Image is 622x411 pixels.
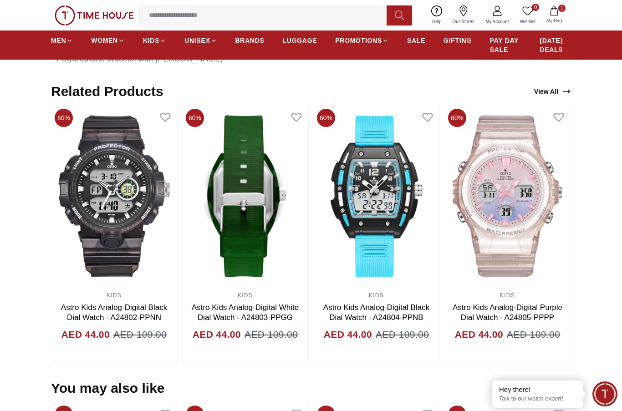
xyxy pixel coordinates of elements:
span: Our Stores [449,18,478,25]
span: AED 109.00 [376,327,429,342]
span: AED 109.00 [245,327,298,342]
a: UNISEX [184,32,217,49]
span: 0 [532,4,539,11]
span: Help [428,18,445,25]
a: KIDS [369,292,384,299]
span: 60% [55,109,73,127]
span: 60% [317,109,335,127]
a: 0Wishlist [515,4,541,27]
div: Hey there! [499,385,576,394]
a: Astro Kids Analog-Digital Black Dial Watch - A24804-PPNB [323,303,429,322]
span: AED 109.00 [507,327,560,342]
a: GIFTING [444,32,472,49]
span: 1 [558,5,566,12]
a: Astro Kids Analog-Digital Black Dial Watch - A24802-PPNN [61,303,167,322]
a: PAY DAY SALE [490,32,522,58]
h2: You may also like [51,380,165,396]
div: Chat Widget [592,381,617,406]
img: Astro Kids Analog-Digital Purple Dial Watch - A24805-PPPP [444,105,571,287]
a: KIDS [143,32,166,49]
span: My Account [482,18,513,25]
h4: AED 44.00 [193,327,241,342]
h4: AED 44.00 [61,327,110,342]
p: Talk to our watch expert! [499,395,576,403]
span: [DATE] DEALS [540,36,571,54]
a: Astro Kids Analog-Digital Purple Dial Watch - A24805-PPPP [453,303,562,322]
a: Astro Kids Analog-Digital White Dial Watch - A24803-PPGG [192,303,299,322]
a: KIDS [500,292,515,299]
a: MEN [51,32,73,49]
span: Wishlist [516,18,539,25]
a: View All [532,85,573,98]
a: SALE [407,32,425,49]
h4: AED 44.00 [455,327,503,342]
button: 1My Bag [541,5,567,26]
a: Our Stores [447,4,480,27]
a: PROMOTIONS [335,32,389,49]
a: KIDS [107,292,122,299]
span: AED 109.00 [113,327,167,342]
span: SALE [407,36,425,45]
span: WOMEN [91,36,118,45]
a: BRANDS [235,32,265,49]
span: MEN [51,36,66,45]
a: [DATE] DEALS [540,32,571,58]
span: 60% [448,109,466,127]
div: View All [534,87,571,96]
span: BRANDS [235,36,265,45]
span: My Bag [543,17,566,24]
a: KIDS [238,292,253,299]
img: Astro Kids Analog-Digital Black Dial Watch - A24804-PPNB [313,105,439,287]
span: UNISEX [184,36,210,45]
a: LUGGAGE [283,32,317,49]
span: 60% [186,109,204,127]
span: PAY DAY SALE [490,36,522,54]
h2: Related Products [51,83,163,100]
a: Help [427,4,447,27]
span: GIFTING [444,36,472,45]
span: KIDS [143,36,159,45]
span: LUGGAGE [283,36,317,45]
img: Astro Kids Analog-Digital Black Dial Watch - A24802-PPNN [51,105,177,287]
img: ... [55,5,134,25]
a: WOMEN [91,32,125,49]
img: Astro Kids Analog-Digital White Dial Watch - A24803-PPGG [182,105,308,287]
span: PROMOTIONS [335,36,382,45]
h4: AED 44.00 [324,327,372,342]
